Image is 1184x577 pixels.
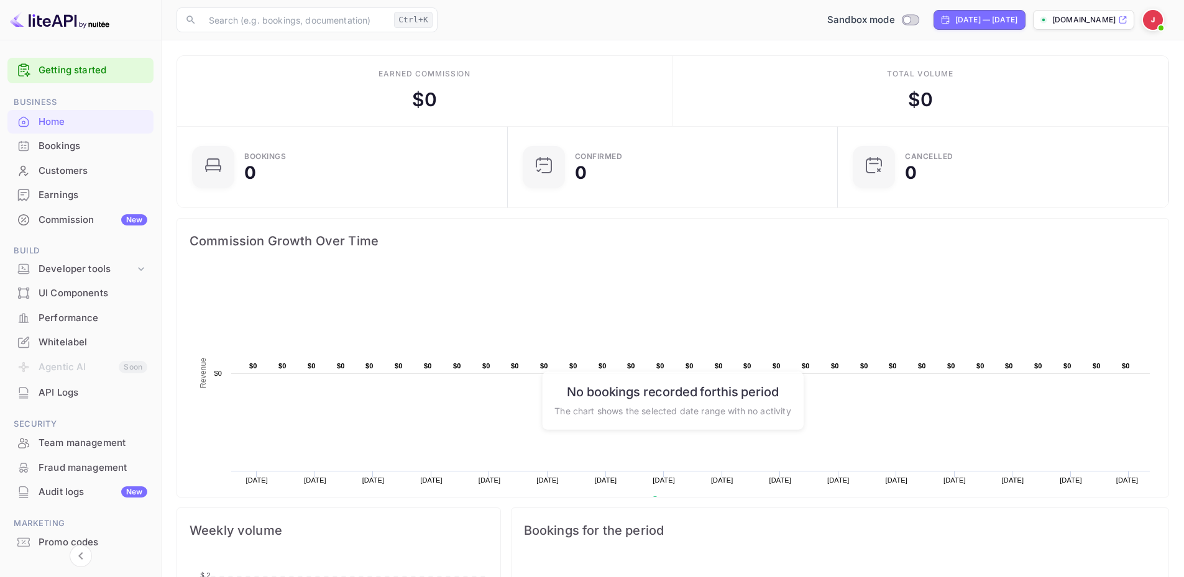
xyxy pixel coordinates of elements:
[394,12,433,28] div: Ctrl+K
[1143,10,1163,30] img: Jacques Rossouw
[7,306,154,329] a: Performance
[7,456,154,479] a: Fraud management
[7,110,154,134] div: Home
[39,286,147,301] div: UI Components
[7,183,154,207] div: Earnings
[599,362,607,370] text: $0
[7,431,154,455] div: Team management
[827,476,850,484] text: [DATE]
[308,362,316,370] text: $0
[7,530,154,555] div: Promo codes
[39,188,147,202] div: Earnings
[955,14,1017,25] div: [DATE] — [DATE]
[420,476,443,484] text: [DATE]
[39,461,147,475] div: Fraud management
[479,476,501,484] text: [DATE]
[199,358,208,388] text: Revenue
[575,164,587,181] div: 0
[304,476,326,484] text: [DATE]
[39,115,147,129] div: Home
[540,362,548,370] text: $0
[1060,476,1082,484] text: [DATE]
[575,153,623,160] div: Confirmed
[39,164,147,178] div: Customers
[1005,362,1013,370] text: $0
[7,381,154,404] a: API Logs
[943,476,966,484] text: [DATE]
[1034,362,1042,370] text: $0
[7,281,154,304] a: UI Components
[976,362,984,370] text: $0
[39,386,147,400] div: API Logs
[7,281,154,306] div: UI Components
[7,530,154,553] a: Promo codes
[554,384,791,399] h6: No bookings recorded for this period
[905,153,953,160] div: CANCELLED
[7,96,154,109] span: Business
[39,335,147,350] div: Whitelabel
[773,362,781,370] text: $0
[554,404,791,417] p: The chart shows the selected date range with no activity
[686,362,694,370] text: $0
[214,370,222,377] text: $0
[246,476,268,484] text: [DATE]
[889,362,897,370] text: $0
[7,183,154,206] a: Earnings
[412,86,437,114] div: $ 0
[1063,362,1072,370] text: $0
[524,520,1156,540] span: Bookings for the period
[7,431,154,454] a: Team management
[1093,362,1101,370] text: $0
[39,436,147,450] div: Team management
[453,362,461,370] text: $0
[190,520,488,540] span: Weekly volume
[395,362,403,370] text: $0
[365,362,374,370] text: $0
[711,476,733,484] text: [DATE]
[379,68,470,80] div: Earned commission
[249,362,257,370] text: $0
[244,153,286,160] div: Bookings
[7,381,154,405] div: API Logs
[337,362,345,370] text: $0
[121,486,147,497] div: New
[822,13,924,27] div: Switch to Production mode
[769,476,791,484] text: [DATE]
[743,362,751,370] text: $0
[7,480,154,503] a: Audit logsNew
[7,58,154,83] div: Getting started
[831,362,839,370] text: $0
[802,362,810,370] text: $0
[7,134,154,157] a: Bookings
[7,517,154,530] span: Marketing
[10,10,109,30] img: LiteAPI logo
[362,476,385,484] text: [DATE]
[39,213,147,227] div: Commission
[7,208,154,231] a: CommissionNew
[656,362,664,370] text: $0
[7,480,154,504] div: Audit logsNew
[190,231,1156,251] span: Commission Growth Over Time
[7,134,154,158] div: Bookings
[278,362,287,370] text: $0
[244,164,256,181] div: 0
[39,485,147,499] div: Audit logs
[1116,476,1139,484] text: [DATE]
[653,476,675,484] text: [DATE]
[536,476,559,484] text: [DATE]
[887,68,953,80] div: Total volume
[7,417,154,431] span: Security
[121,214,147,225] div: New
[39,63,147,78] a: Getting started
[627,362,635,370] text: $0
[482,362,490,370] text: $0
[7,110,154,133] a: Home
[70,545,92,567] button: Collapse navigation
[905,164,917,181] div: 0
[715,362,723,370] text: $0
[7,208,154,232] div: CommissionNew
[7,159,154,182] a: Customers
[7,159,154,183] div: Customers
[1052,14,1116,25] p: [DOMAIN_NAME]
[1122,362,1130,370] text: $0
